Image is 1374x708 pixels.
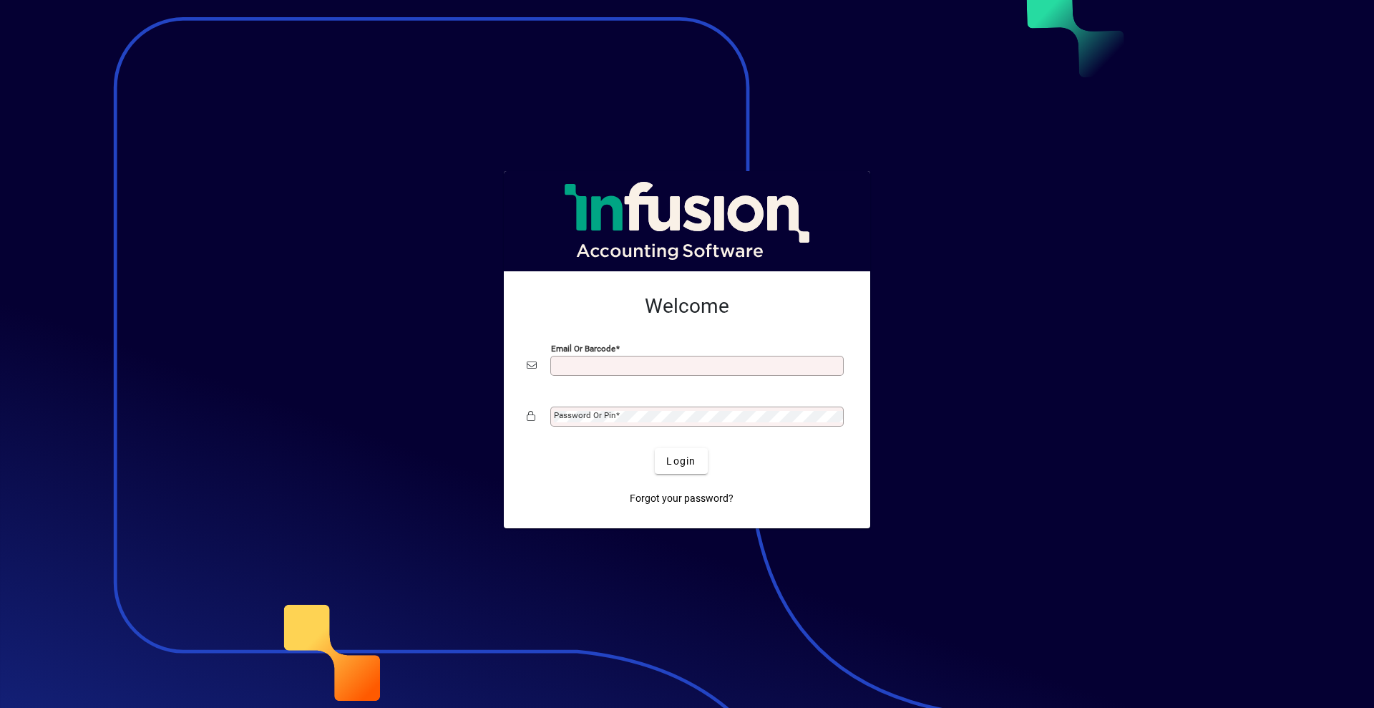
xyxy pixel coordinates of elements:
[551,344,615,354] mat-label: Email or Barcode
[624,485,739,511] a: Forgot your password?
[630,491,734,506] span: Forgot your password?
[527,294,847,319] h2: Welcome
[666,454,696,469] span: Login
[655,448,707,474] button: Login
[554,410,615,420] mat-label: Password or Pin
